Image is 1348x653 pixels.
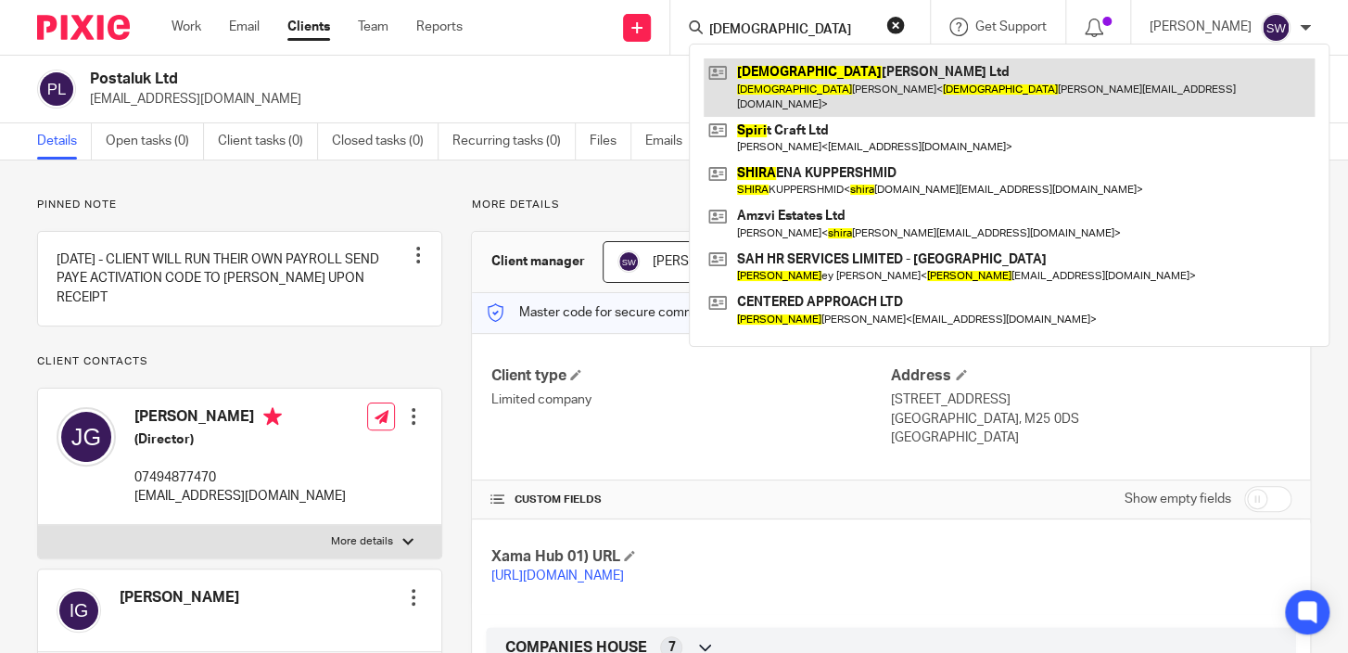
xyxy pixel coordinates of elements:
[975,20,1047,33] span: Get Support
[331,534,393,549] p: More details
[416,18,463,36] a: Reports
[106,123,204,160] a: Open tasks (0)
[134,468,346,487] p: 07494877470
[490,252,584,271] h3: Client manager
[90,90,1059,109] p: [EMAIL_ADDRESS][DOMAIN_NAME]
[891,410,1291,429] p: [GEOGRAPHIC_DATA], M25 0DS
[332,123,439,160] a: Closed tasks (0)
[490,570,623,583] a: [URL][DOMAIN_NAME]
[90,70,865,89] h2: Postaluk Ltd
[57,588,101,633] img: svg%3E
[134,430,346,449] h5: (Director)
[134,407,346,430] h4: [PERSON_NAME]
[1261,13,1291,43] img: svg%3E
[490,391,891,409] p: Limited company
[57,407,116,467] img: svg%3E
[37,123,92,160] a: Details
[490,547,891,567] h4: Xama Hub 01) URL
[490,366,891,386] h4: Client type
[490,493,891,507] h4: CUSTOM FIELDS
[1125,490,1231,508] label: Show empty fields
[891,429,1291,447] p: [GEOGRAPHIC_DATA]
[287,18,330,36] a: Clients
[172,18,201,36] a: Work
[471,198,1311,212] p: More details
[1150,18,1252,36] p: [PERSON_NAME]
[218,123,318,160] a: Client tasks (0)
[37,198,442,212] p: Pinned note
[229,18,260,36] a: Email
[452,123,576,160] a: Recurring tasks (0)
[486,303,806,322] p: Master code for secure communications and files
[891,391,1291,409] p: [STREET_ADDRESS]
[891,366,1291,386] h4: Address
[617,250,640,273] img: svg%3E
[645,123,697,160] a: Emails
[37,70,76,109] img: svg%3E
[263,407,282,426] i: Primary
[358,18,388,36] a: Team
[652,255,754,268] span: [PERSON_NAME]
[120,588,239,608] h4: [PERSON_NAME]
[37,15,130,40] img: Pixie
[590,123,631,160] a: Files
[37,354,442,369] p: Client contacts
[707,22,874,39] input: Search
[886,16,905,34] button: Clear
[134,487,346,506] p: [EMAIL_ADDRESS][DOMAIN_NAME]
